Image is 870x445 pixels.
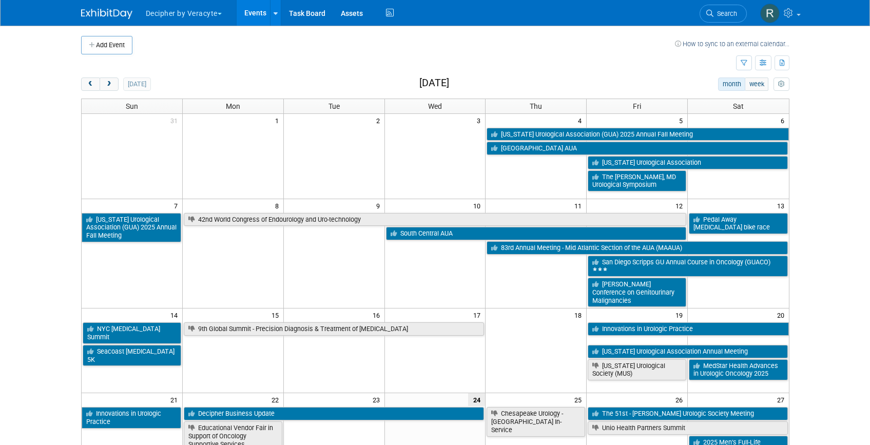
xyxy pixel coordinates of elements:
[573,308,586,321] span: 18
[776,308,789,321] span: 20
[184,213,686,226] a: 42nd World Congress of Endourology and Uro-technology
[184,322,485,336] a: 9th Global Summit - Precision Diagnosis & Treatment of [MEDICAL_DATA]
[81,36,132,54] button: Add Event
[82,213,181,242] a: [US_STATE] Urological Association (GUA) 2025 Annual Fall Meeting
[487,241,787,255] a: 83rd Annual Meeting - Mid Atlantic Section of the AUA (MAAUA)
[588,156,787,169] a: [US_STATE] Urological Association
[733,102,744,110] span: Sat
[81,9,132,19] img: ExhibitDay
[274,199,283,212] span: 8
[633,102,641,110] span: Fri
[372,308,384,321] span: 16
[274,114,283,127] span: 1
[472,308,485,321] span: 17
[674,308,687,321] span: 19
[169,114,182,127] span: 31
[588,345,787,358] a: [US_STATE] Urological Association Annual Meeting
[83,322,181,343] a: NYC [MEDICAL_DATA] Summit
[588,359,686,380] a: [US_STATE] Urological Society (MUS)
[270,393,283,406] span: 22
[83,345,181,366] a: Seacoast [MEDICAL_DATA] 5K
[81,78,100,91] button: prev
[573,393,586,406] span: 25
[530,102,542,110] span: Thu
[675,40,789,48] a: How to sync to an external calendar...
[386,227,687,240] a: South Central AUA
[774,78,789,91] button: myCustomButton
[776,393,789,406] span: 27
[588,278,686,307] a: [PERSON_NAME] Conference on Genitourinary Malignancies
[226,102,240,110] span: Mon
[126,102,138,110] span: Sun
[674,393,687,406] span: 26
[678,114,687,127] span: 5
[169,393,182,406] span: 21
[588,170,686,191] a: The [PERSON_NAME], MD Urological Symposium
[674,199,687,212] span: 12
[588,322,788,336] a: Innovations in Urologic Practice
[588,256,787,277] a: San Diego Scripps GU Annual Course in Oncology (GUACO)
[745,78,768,91] button: week
[184,407,485,420] a: Decipher Business Update
[270,308,283,321] span: 15
[428,102,442,110] span: Wed
[776,199,789,212] span: 13
[588,421,787,435] a: Unio Health Partners Summit
[169,308,182,321] span: 14
[760,4,780,23] img: Ryen MacDonald
[689,359,787,380] a: MedStar Health Advances in Urologic Oncology 2025
[713,10,737,17] span: Search
[487,142,787,155] a: [GEOGRAPHIC_DATA] AUA
[472,199,485,212] span: 10
[375,114,384,127] span: 2
[476,114,485,127] span: 3
[487,407,585,436] a: Chesapeake Urology - [GEOGRAPHIC_DATA] In-Service
[82,407,181,428] a: Innovations in Urologic Practice
[700,5,747,23] a: Search
[577,114,586,127] span: 4
[718,78,745,91] button: month
[689,213,787,234] a: Pedal Away [MEDICAL_DATA] bike race
[419,78,449,89] h2: [DATE]
[375,199,384,212] span: 9
[778,81,785,88] i: Personalize Calendar
[468,393,485,406] span: 24
[588,407,787,420] a: The 51st - [PERSON_NAME] Urologic Society Meeting
[573,199,586,212] span: 11
[780,114,789,127] span: 6
[123,78,150,91] button: [DATE]
[487,128,788,141] a: [US_STATE] Urological Association (GUA) 2025 Annual Fall Meeting
[100,78,119,91] button: next
[173,199,182,212] span: 7
[372,393,384,406] span: 23
[328,102,340,110] span: Tue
